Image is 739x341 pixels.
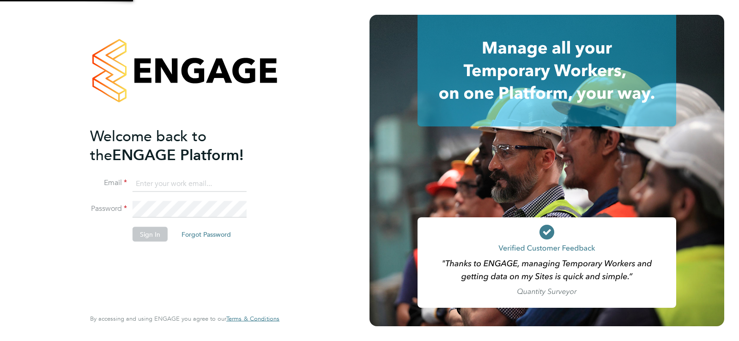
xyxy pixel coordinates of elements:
[90,127,206,164] span: Welcome back to the
[133,175,247,192] input: Enter your work email...
[90,204,127,214] label: Password
[133,227,168,242] button: Sign In
[90,178,127,188] label: Email
[90,315,279,323] span: By accessing and using ENGAGE you agree to our
[174,227,238,242] button: Forgot Password
[90,126,270,164] h2: ENGAGE Platform!
[226,315,279,323] a: Terms & Conditions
